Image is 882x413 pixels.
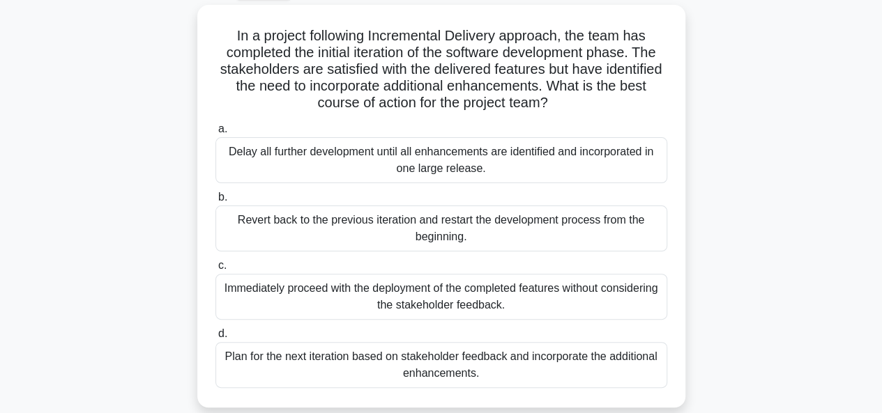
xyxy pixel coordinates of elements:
span: b. [218,191,227,203]
span: d. [218,327,227,339]
div: Revert back to the previous iteration and restart the development process from the beginning. [215,205,667,251]
div: Plan for the next iteration based on stakeholder feedback and incorporate the additional enhancem... [215,342,667,388]
span: a. [218,123,227,134]
span: c. [218,259,227,271]
h5: In a project following Incremental Delivery approach, the team has completed the initial iteratio... [214,27,669,112]
div: Immediately proceed with the deployment of the completed features without considering the stakeho... [215,274,667,320]
div: Delay all further development until all enhancements are identified and incorporated in one large... [215,137,667,183]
